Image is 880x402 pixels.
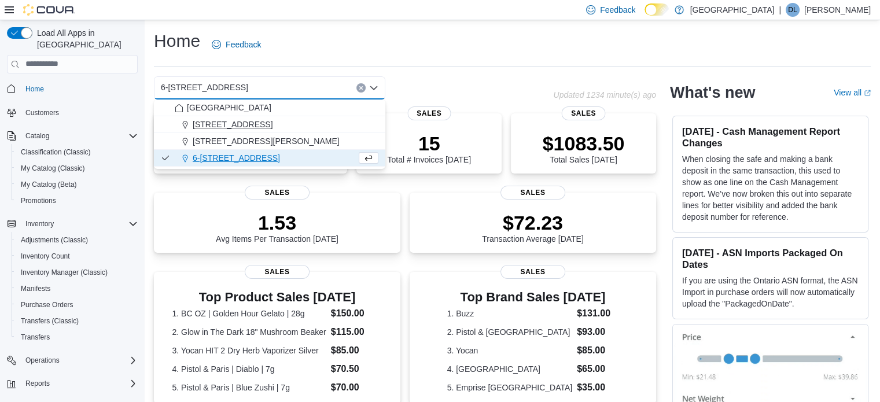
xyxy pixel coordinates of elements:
[154,150,385,167] button: 6-[STREET_ADDRESS]
[16,265,138,279] span: Inventory Manager (Classic)
[447,363,573,375] dt: 4. [GEOGRAPHIC_DATA]
[16,282,55,296] a: Manifests
[562,106,605,120] span: Sales
[577,381,618,394] dd: $35.00
[331,344,382,357] dd: $85.00
[577,325,618,339] dd: $93.00
[216,211,338,244] div: Avg Items Per Transaction [DATE]
[12,297,142,313] button: Purchase Orders
[25,131,49,141] span: Catalog
[21,129,54,143] button: Catalog
[864,90,871,97] svg: External link
[16,145,138,159] span: Classification (Classic)
[407,106,451,120] span: Sales
[21,300,73,309] span: Purchase Orders
[32,27,138,50] span: Load All Apps in [GEOGRAPHIC_DATA]
[21,147,91,157] span: Classification (Classic)
[12,264,142,281] button: Inventory Manager (Classic)
[600,4,635,16] span: Feedback
[21,217,58,231] button: Inventory
[154,99,385,116] button: [GEOGRAPHIC_DATA]
[2,352,142,368] button: Operations
[834,88,871,97] a: View allExternal link
[154,29,200,53] h1: Home
[16,298,78,312] a: Purchase Orders
[670,83,755,102] h2: What's new
[16,282,138,296] span: Manifests
[21,235,88,245] span: Adjustments (Classic)
[21,106,64,120] a: Customers
[482,211,584,234] p: $72.23
[25,379,50,388] span: Reports
[682,247,859,270] h3: [DATE] - ASN Imports Packaged On Dates
[21,180,77,189] span: My Catalog (Beta)
[21,82,138,96] span: Home
[12,248,142,264] button: Inventory Count
[193,135,340,147] span: [STREET_ADDRESS][PERSON_NAME]
[16,298,138,312] span: Purchase Orders
[577,307,618,320] dd: $131.00
[25,356,60,365] span: Operations
[21,333,50,342] span: Transfers
[16,314,83,328] a: Transfers (Classic)
[23,4,75,16] img: Cova
[16,314,138,328] span: Transfers (Classic)
[447,345,573,356] dt: 3. Yocan
[16,178,82,191] a: My Catalog (Beta)
[16,161,90,175] a: My Catalog (Classic)
[331,362,382,376] dd: $70.50
[690,3,774,17] p: [GEOGRAPHIC_DATA]
[193,119,273,130] span: [STREET_ADDRESS]
[193,152,280,164] span: 6-[STREET_ADDRESS]
[21,129,138,143] span: Catalog
[447,308,573,319] dt: 1. Buzz
[2,80,142,97] button: Home
[482,211,584,244] div: Transaction Average [DATE]
[387,132,470,164] div: Total # Invoices [DATE]
[16,161,138,175] span: My Catalog (Classic)
[21,377,138,390] span: Reports
[21,377,54,390] button: Reports
[12,232,142,248] button: Adjustments (Classic)
[447,290,619,304] h3: Top Brand Sales [DATE]
[500,186,565,200] span: Sales
[172,308,326,319] dt: 1. BC OZ | Golden Hour Gelato | 28g
[16,330,54,344] a: Transfers
[645,3,669,16] input: Dark Mode
[21,164,85,173] span: My Catalog (Classic)
[16,194,61,208] a: Promotions
[12,329,142,345] button: Transfers
[12,176,142,193] button: My Catalog (Beta)
[25,108,59,117] span: Customers
[447,382,573,393] dt: 5. Emprise [GEOGRAPHIC_DATA]
[226,39,261,50] span: Feedback
[187,102,271,113] span: [GEOGRAPHIC_DATA]
[500,265,565,279] span: Sales
[356,83,366,93] button: Clear input
[788,3,797,17] span: DL
[172,326,326,338] dt: 2. Glow in The Dark 18" Mushroom Beaker
[2,375,142,392] button: Reports
[161,80,248,94] span: 6-[STREET_ADDRESS]
[447,326,573,338] dt: 2. Pistol & [GEOGRAPHIC_DATA]
[779,3,781,17] p: |
[21,316,79,326] span: Transfers (Classic)
[172,363,326,375] dt: 4. Pistol & Paris | Diablo | 7g
[21,196,56,205] span: Promotions
[216,211,338,234] p: 1.53
[21,353,138,367] span: Operations
[21,217,138,231] span: Inventory
[543,132,625,155] p: $1083.50
[16,249,138,263] span: Inventory Count
[16,265,112,279] a: Inventory Manager (Classic)
[154,116,385,133] button: [STREET_ADDRESS]
[12,160,142,176] button: My Catalog (Classic)
[682,126,859,149] h3: [DATE] - Cash Management Report Changes
[12,144,142,160] button: Classification (Classic)
[16,194,138,208] span: Promotions
[245,186,310,200] span: Sales
[16,330,138,344] span: Transfers
[21,353,64,367] button: Operations
[786,3,800,17] div: Dayle Lewis
[577,344,618,357] dd: $85.00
